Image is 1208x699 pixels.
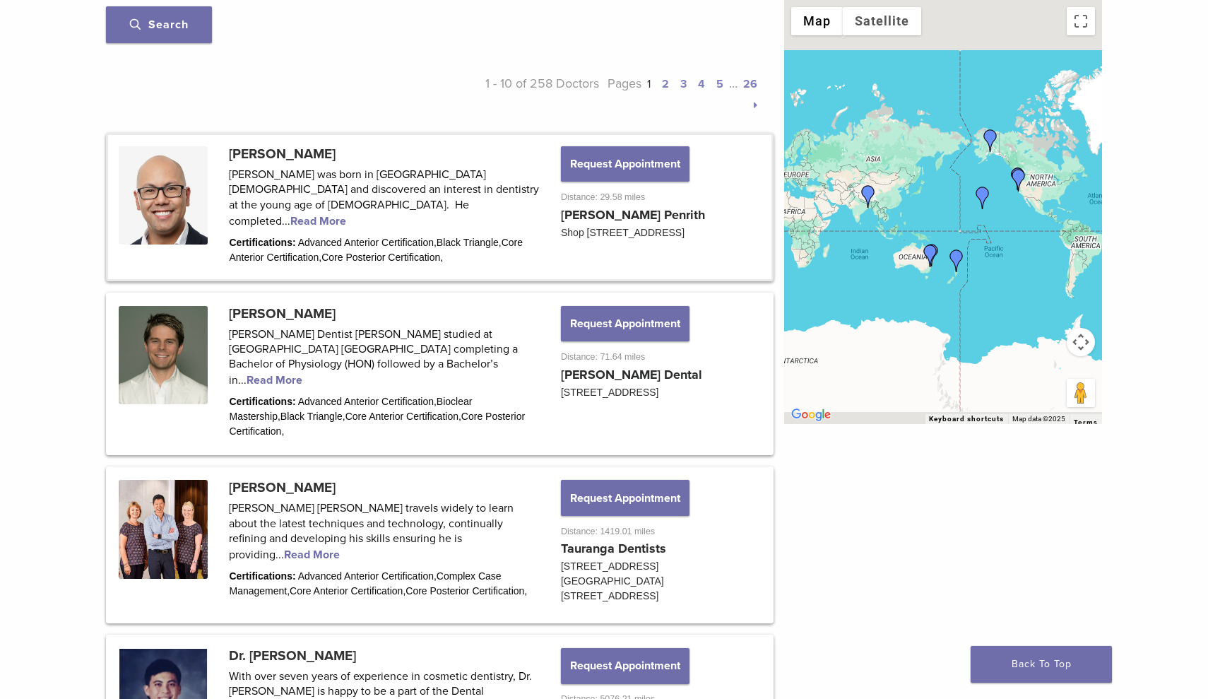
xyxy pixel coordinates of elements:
[791,7,843,35] button: Show street map
[716,77,723,91] a: 5
[1012,415,1065,423] span: Map data ©2025
[979,129,1002,152] div: Dr. Robert Robinson
[434,73,599,115] p: 1 - 10 of 258 Doctors
[647,77,651,91] a: 1
[945,249,968,272] div: kevin tims
[1007,169,1030,192] div: Dr. Mary Anne Marschik
[1067,379,1095,407] button: Drag Pegman onto the map to open Street View
[1007,168,1029,190] div: Dr. Sandy Shih
[729,76,738,91] span: …
[698,77,705,91] a: 4
[561,146,689,182] button: Request Appointment
[561,648,689,683] button: Request Appointment
[920,244,943,266] div: Dr. Edward Boulton
[857,185,880,208] div: Dr. Disha Agarwal
[843,7,921,35] button: Show satellite imagery
[971,187,994,209] div: Dr. Kris Nip
[130,18,189,32] span: Search
[106,6,212,43] button: Search
[971,646,1112,683] a: Back To Top
[919,245,942,267] div: Dr. Geoffrey Wan
[743,77,757,91] a: 26
[788,406,834,424] a: Click to see this area on Google Maps
[561,480,689,515] button: Request Appointment
[1067,7,1095,35] button: Toggle fullscreen view
[788,406,834,424] img: Google
[561,306,689,341] button: Request Appointment
[599,73,764,115] p: Pages
[929,414,1004,424] button: Keyboard shortcuts
[680,77,687,91] a: 3
[1067,328,1095,356] button: Map camera controls
[1074,418,1098,427] a: Terms (opens in new tab)
[662,77,669,91] a: 2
